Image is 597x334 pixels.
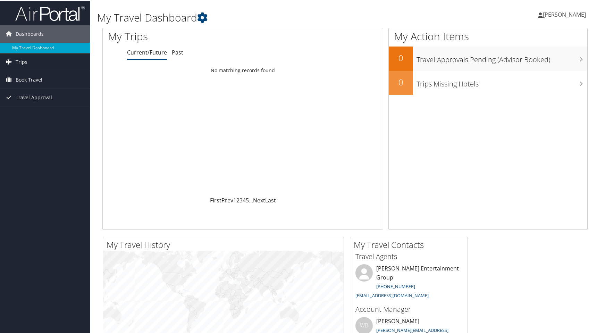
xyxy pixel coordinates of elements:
[97,10,428,24] h1: My Travel Dashboard
[107,238,344,250] h2: My Travel History
[236,196,239,203] a: 2
[355,316,373,334] div: WB
[354,238,468,250] h2: My Travel Contacts
[239,196,243,203] a: 3
[103,64,383,76] td: No matching records found
[243,196,246,203] a: 4
[389,70,587,94] a: 0Trips Missing Hotels
[249,196,253,203] span: …
[16,25,44,42] span: Dashboards
[127,48,167,56] a: Current/Future
[389,28,587,43] h1: My Action Items
[417,51,587,64] h3: Travel Approvals Pending (Advisor Booked)
[172,48,183,56] a: Past
[233,196,236,203] a: 1
[389,46,587,70] a: 0Travel Approvals Pending (Advisor Booked)
[376,283,415,289] a: [PHONE_NUMBER]
[16,88,52,106] span: Travel Approval
[265,196,276,203] a: Last
[355,292,429,298] a: [EMAIL_ADDRESS][DOMAIN_NAME]
[16,53,27,70] span: Trips
[389,76,413,87] h2: 0
[108,28,261,43] h1: My Trips
[253,196,265,203] a: Next
[543,10,586,18] span: [PERSON_NAME]
[246,196,249,203] a: 5
[538,3,593,24] a: [PERSON_NAME]
[352,264,466,301] li: [PERSON_NAME] Entertainment Group
[15,5,85,21] img: airportal-logo.png
[221,196,233,203] a: Prev
[16,70,42,88] span: Book Travel
[355,251,462,261] h3: Travel Agents
[355,304,462,314] h3: Account Manager
[417,75,587,88] h3: Trips Missing Hotels
[210,196,221,203] a: First
[389,51,413,63] h2: 0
